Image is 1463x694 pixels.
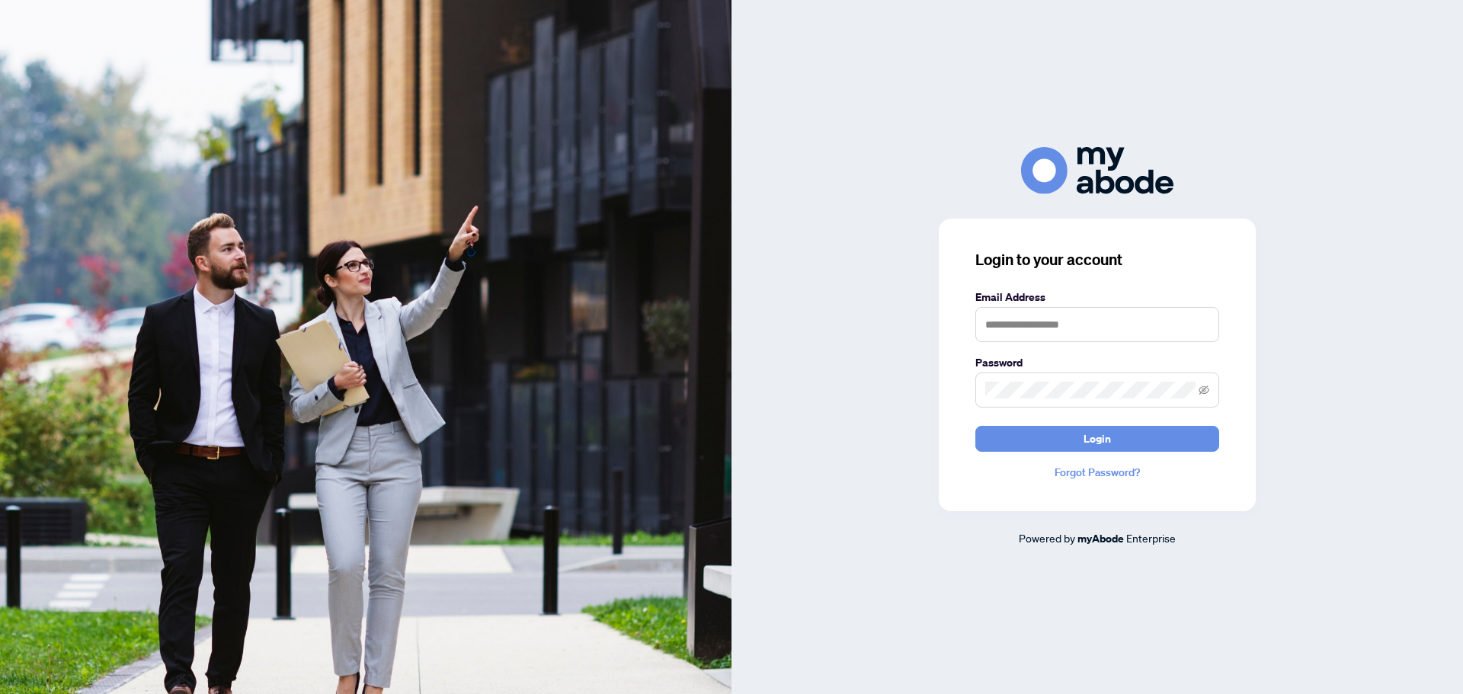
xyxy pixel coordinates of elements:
[1199,385,1209,395] span: eye-invisible
[1021,147,1173,193] img: ma-logo
[1084,427,1111,451] span: Login
[975,426,1219,452] button: Login
[975,464,1219,481] a: Forgot Password?
[975,289,1219,305] label: Email Address
[1077,530,1124,547] a: myAbode
[975,249,1219,270] h3: Login to your account
[975,354,1219,371] label: Password
[1019,531,1075,545] span: Powered by
[1126,531,1176,545] span: Enterprise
